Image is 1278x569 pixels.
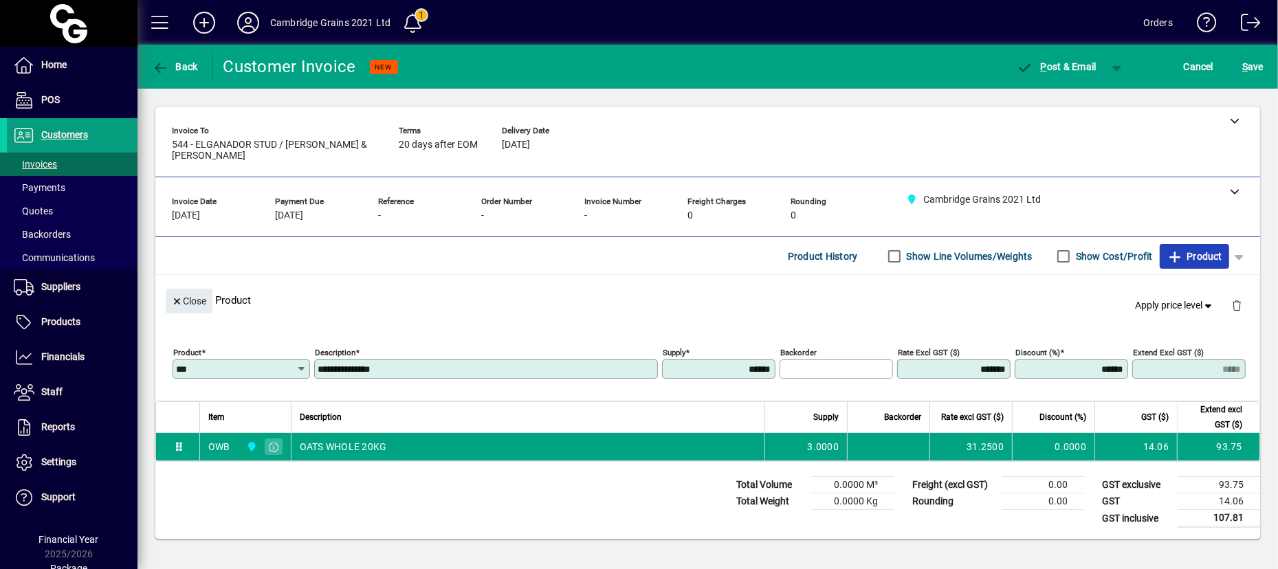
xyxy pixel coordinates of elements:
td: 0.00 [1002,493,1084,510]
span: [DATE] [275,210,303,221]
span: Quotes [14,205,53,216]
td: 107.81 [1178,510,1260,527]
span: 0 [791,210,796,221]
span: POS [41,94,60,105]
span: Item [208,410,225,425]
a: Suppliers [7,270,137,304]
label: Show Cost/Profit [1073,249,1153,263]
a: Communications [7,246,137,269]
mat-label: Description [315,348,355,357]
span: Cancel [1184,56,1214,78]
app-page-header-button: Back [137,54,213,79]
app-page-header-button: Delete [1220,299,1253,311]
a: Invoices [7,153,137,176]
span: Extend excl GST ($) [1186,402,1242,432]
td: Total Volume [729,477,812,493]
span: Backorders [14,229,71,240]
td: 14.06 [1094,433,1177,460]
td: GST [1095,493,1178,510]
div: Cambridge Grains 2021 Ltd [270,12,390,34]
span: Support [41,491,76,502]
td: 93.75 [1178,477,1260,493]
a: Knowledge Base [1187,3,1217,47]
span: - [378,210,381,221]
span: Back [152,61,198,72]
span: - [584,210,587,221]
span: GST ($) [1141,410,1169,425]
span: 20 days after EOM [399,140,478,150]
button: Close [166,289,212,313]
div: Product [155,275,1260,325]
a: Reports [7,410,137,445]
td: 14.06 [1178,493,1260,510]
a: Logout [1231,3,1261,47]
mat-label: Supply [663,348,685,357]
mat-label: Extend excl GST ($) [1133,348,1204,357]
span: Staff [41,386,63,397]
button: Profile [226,10,270,35]
span: Customers [41,129,88,140]
span: 544 - ELGANADOR STUD / [PERSON_NAME] & [PERSON_NAME] [172,140,378,161]
span: Close [171,290,207,313]
button: Save [1239,54,1267,79]
span: Payments [14,182,65,193]
button: Add [182,10,226,35]
div: OWB [208,440,230,454]
span: ost & Email [1017,61,1097,72]
a: Quotes [7,199,137,223]
span: Product History [788,245,858,267]
button: Back [148,54,201,79]
a: POS [7,83,137,118]
td: 0.0000 Kg [812,493,894,510]
button: Post & Email [1010,54,1103,79]
div: 31.2500 [938,440,1004,454]
span: Financials [41,351,85,362]
span: Home [41,59,67,70]
button: Delete [1220,289,1253,322]
td: Freight (excl GST) [905,477,1002,493]
span: ave [1242,56,1264,78]
mat-label: Product [173,348,201,357]
div: Orders [1143,12,1173,34]
app-page-header-button: Close [162,294,216,306]
span: Cambridge Grains 2021 Ltd [243,439,258,454]
a: Backorders [7,223,137,246]
button: Product History [782,244,863,269]
a: Settings [7,445,137,480]
mat-label: Discount (%) [1015,348,1060,357]
span: Suppliers [41,281,80,292]
span: Backorder [884,410,921,425]
span: [DATE] [502,140,530,150]
td: GST exclusive [1095,477,1178,493]
span: Discount (%) [1039,410,1086,425]
a: Staff [7,375,137,410]
a: Home [7,48,137,82]
a: Financials [7,340,137,375]
span: Description [300,410,342,425]
span: OATS WHOLE 20KG [300,440,387,454]
td: Rounding [905,493,1002,510]
mat-label: Backorder [780,348,817,357]
span: S [1242,61,1248,72]
td: 0.00 [1002,477,1084,493]
td: 93.75 [1177,433,1259,460]
span: Settings [41,456,76,467]
div: Customer Invoice [223,56,356,78]
td: 0.0000 [1012,433,1094,460]
label: Show Line Volumes/Weights [904,249,1033,263]
mat-label: Rate excl GST ($) [898,348,960,357]
span: Supply [813,410,839,425]
span: Communications [14,252,95,263]
a: Products [7,305,137,339]
a: Support [7,480,137,515]
button: Apply price level [1130,293,1221,318]
span: NEW [375,63,393,71]
td: 0.0000 M³ [812,477,894,493]
span: Reports [41,421,75,432]
span: [DATE] [172,210,200,221]
td: GST inclusive [1095,510,1178,527]
td: Total Weight [729,493,812,510]
span: Financial Year [39,534,99,545]
span: Product [1167,245,1222,267]
button: Cancel [1180,54,1218,79]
